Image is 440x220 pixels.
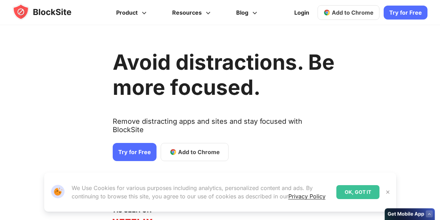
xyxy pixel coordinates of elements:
[161,143,229,161] a: Add to Chrome
[113,117,335,139] text: Remove distracting apps and sites and stay focused with BlockSite
[332,9,374,16] span: Add to Chrome
[384,6,427,20] a: Try for Free
[323,9,330,16] img: chrome-icon.svg
[290,4,313,21] a: Login
[288,193,326,200] a: Privacy Policy
[113,50,335,100] h1: Avoid distractions. Be more focused.
[336,185,379,199] div: OK, GOT IT
[13,3,85,20] img: blocksite-icon.5d769676.svg
[385,189,391,195] img: Close
[72,184,331,200] p: We Use Cookies for various purposes including analytics, personalized content and ads. By continu...
[178,148,220,156] span: Add to Chrome
[383,188,392,197] button: Close
[318,5,379,20] a: Add to Chrome
[113,143,157,161] a: Try for Free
